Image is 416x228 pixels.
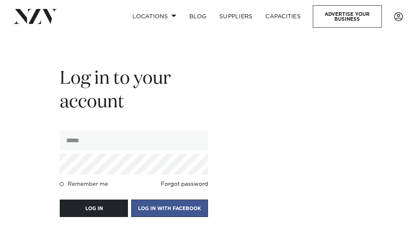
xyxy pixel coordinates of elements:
[68,181,108,187] h4: Remember me
[131,204,208,212] a: LOG IN WITH FACEBOOK
[183,8,213,25] a: BLOG
[213,8,259,25] a: SUPPLIERS
[131,200,208,217] button: LOG IN WITH FACEBOOK
[259,8,307,25] a: Capacities
[60,200,128,217] button: LOG IN
[161,181,208,187] a: Forgot password
[13,9,57,24] img: nzv-logo.png
[126,8,183,25] a: Locations
[60,67,208,114] h2: Log in to your account
[313,5,382,28] a: Advertise your business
